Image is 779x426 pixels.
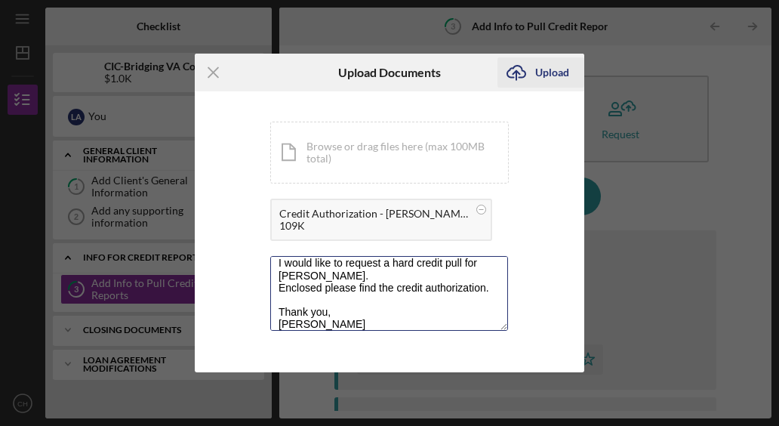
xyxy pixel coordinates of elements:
button: Upload [497,57,584,88]
div: Credit Authorization - [PERSON_NAME] - [DATE].pdf [279,208,468,220]
textarea: Hello Team, I would like to request a hard credit pull for [PERSON_NAME]. Enclosed please find th... [270,256,508,330]
div: 109K [279,220,468,232]
div: Upload [535,57,569,88]
h6: Upload Documents [338,66,441,79]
